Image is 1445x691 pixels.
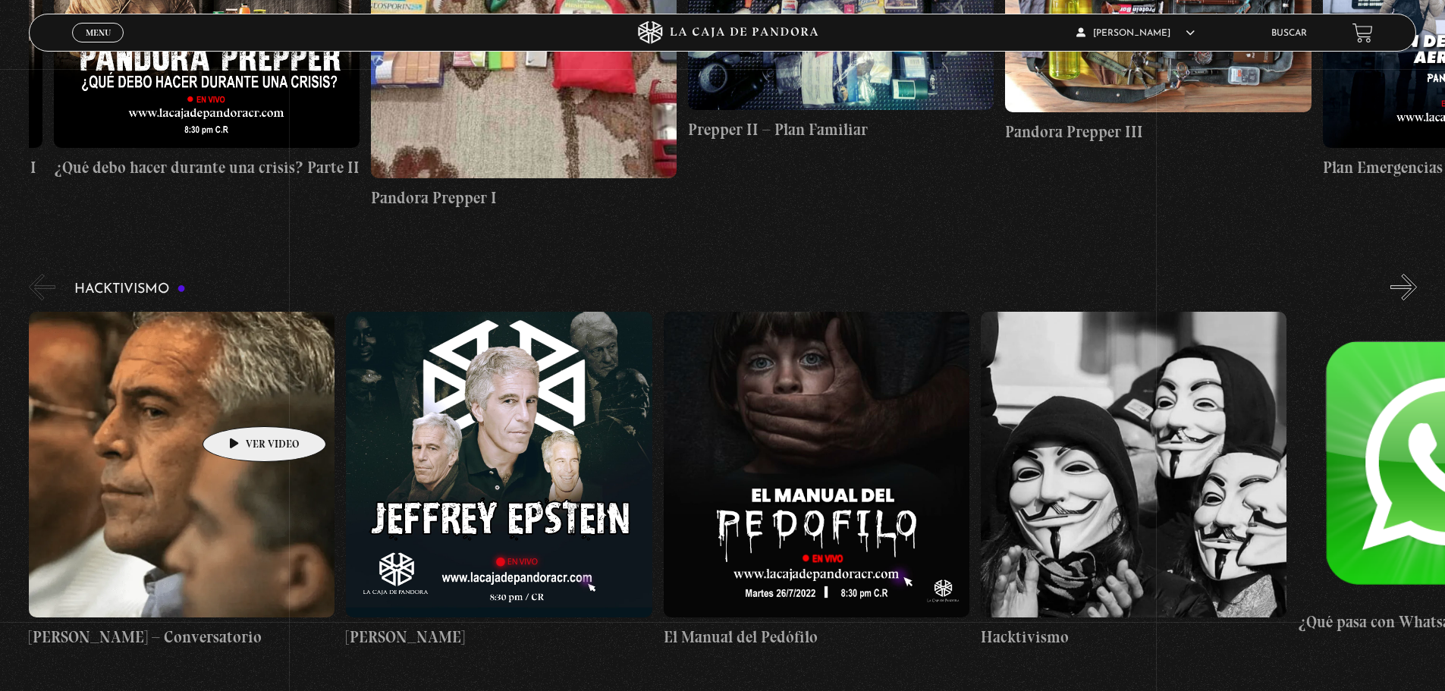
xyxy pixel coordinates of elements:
[29,312,335,649] a: [PERSON_NAME] – Conversatorio
[664,312,969,649] a: El Manual del Pedófilo
[1390,274,1417,300] button: Next
[86,28,111,37] span: Menu
[981,312,1286,649] a: Hacktivismo
[1271,29,1307,38] a: Buscar
[664,625,969,649] h4: El Manual del Pedófilo
[371,186,677,210] h4: Pandora Prepper I
[1076,29,1195,38] span: [PERSON_NAME]
[688,118,994,142] h4: Prepper II – Plan Familiar
[981,625,1286,649] h4: Hacktivismo
[1005,120,1311,144] h4: Pandora Prepper III
[346,625,652,649] h4: [PERSON_NAME]
[29,625,335,649] h4: [PERSON_NAME] – Conversatorio
[29,274,55,300] button: Previous
[1352,23,1373,43] a: View your shopping cart
[80,41,116,52] span: Cerrar
[74,282,186,297] h3: Hacktivismo
[346,312,652,649] a: [PERSON_NAME]
[54,155,360,180] h4: ¿Qué debo hacer durante una crisis? Parte II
